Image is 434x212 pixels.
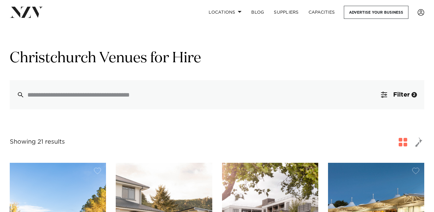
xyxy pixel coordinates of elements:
[204,6,246,19] a: Locations
[344,6,408,19] a: Advertise your business
[411,92,417,97] div: 2
[10,137,65,147] div: Showing 21 results
[246,6,269,19] a: BLOG
[304,6,340,19] a: Capacities
[393,92,410,98] span: Filter
[374,80,424,109] button: Filter2
[269,6,303,19] a: SUPPLIERS
[10,7,43,18] img: nzv-logo.png
[10,49,424,68] h1: Christchurch Venues for Hire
